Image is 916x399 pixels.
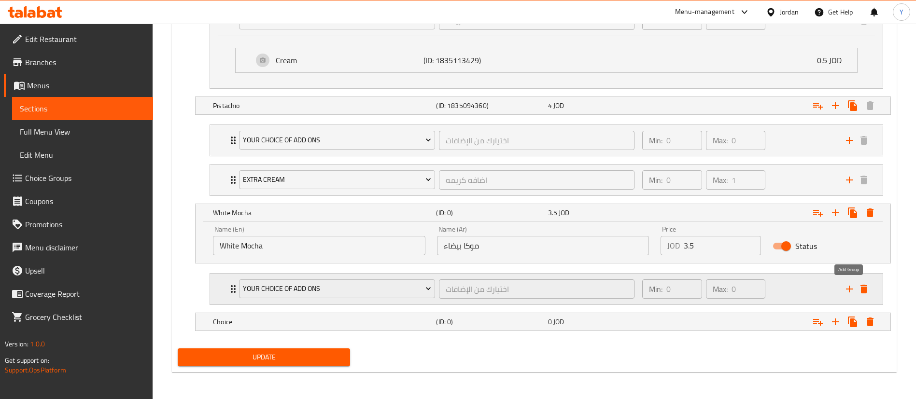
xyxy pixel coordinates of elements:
p: Min: [649,14,662,26]
span: Menus [27,80,145,91]
span: Extra Cream [243,14,432,26]
p: 0.5 JOD [817,55,849,66]
button: Delete White Mocha [861,204,879,221]
span: Your Choice Of Add Ons [243,283,432,295]
span: Full Menu View [20,126,145,138]
span: Y [900,7,903,17]
span: JOD [553,316,564,328]
h5: (ID: 0) [436,208,544,218]
button: delete [857,173,871,187]
p: (ID: 1835113429) [423,55,522,66]
a: Edit Restaurant [4,28,153,51]
span: Version: [5,338,28,350]
span: JOD [559,206,569,219]
button: Delete Pistachio [861,97,879,114]
h5: (ID: 1835094360) [436,101,544,110]
li: ExpandExpand [202,0,891,93]
span: 4 [548,99,552,112]
h5: White Mocha [213,208,432,218]
p: Min: [649,174,662,186]
p: Min: [649,135,662,146]
a: Branches [4,51,153,74]
p: Max: [713,135,728,146]
div: Expand [196,313,890,330]
button: Add choice group [809,313,827,330]
a: Choice Groups [4,166,153,190]
p: JOD [667,240,680,251]
span: Status [795,240,817,252]
p: Max: [713,14,728,26]
p: Min: [649,283,662,295]
button: Your Choice Of Add Ons [239,279,435,299]
span: Grocery Checklist [25,311,145,323]
a: Coupons [4,190,153,213]
span: Get support on: [5,354,49,367]
a: Grocery Checklist [4,305,153,329]
button: Add new choice [827,313,844,330]
a: Edit Menu [12,143,153,166]
button: Delete Choice [861,313,879,330]
span: Menu disclaimer [25,242,145,253]
div: Menu-management [675,6,734,18]
span: Sections [20,103,145,114]
div: Expand [196,97,890,114]
span: Coupons [25,195,145,207]
a: Upsell [4,259,153,282]
span: 3.5 [548,206,557,219]
li: Expand [202,160,891,200]
span: Branches [25,56,145,68]
div: Expand [210,125,883,156]
span: Choice Groups [25,172,145,184]
a: Full Menu View [12,120,153,143]
div: Expand [196,204,890,221]
li: Expand [202,121,891,160]
a: Menu disclaimer [4,236,153,259]
button: delete [857,133,871,148]
span: 1.0.0 [30,338,45,350]
button: Update [178,348,350,366]
button: add [842,133,857,148]
input: Please enter price [684,236,761,255]
span: JOD [553,99,564,112]
input: Enter name Ar [437,236,649,255]
p: Max: [713,174,728,186]
input: Enter name En [213,236,425,255]
a: Coverage Report [4,282,153,305]
span: Upsell [25,265,145,276]
button: Your Choice Of Add Ons [239,131,435,150]
h5: (ID: 0) [436,317,544,327]
a: Promotions [4,213,153,236]
button: delete [857,282,871,296]
li: Expand [202,269,891,309]
p: Cream [276,55,423,66]
button: Add choice group [809,97,827,114]
span: Coverage Report [25,288,145,300]
span: Extra Cream [243,174,432,186]
button: Add choice group [809,204,827,221]
a: Menus [4,74,153,97]
p: Max: [713,283,728,295]
button: Add new choice [827,97,844,114]
span: Edit Menu [20,149,145,161]
button: add [842,173,857,187]
a: Support.OpsPlatform [5,364,66,376]
button: add [842,282,857,296]
button: Extra Cream [239,170,435,190]
div: Jordan [780,7,799,17]
button: Add new choice [827,204,844,221]
div: Expand [210,165,883,195]
span: Update [185,351,342,363]
div: Expand [236,48,857,72]
span: Your Choice Of Add Ons [243,134,432,146]
h5: Choice [213,317,432,327]
span: Edit Restaurant [25,33,145,45]
button: Clone new choice [844,97,861,114]
a: Sections [12,97,153,120]
span: Promotions [25,219,145,230]
button: Clone new choice [844,313,861,330]
h5: Pistachio [213,101,432,110]
button: Clone new choice [844,204,861,221]
div: Expand [210,274,883,304]
span: 0 [548,316,552,328]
